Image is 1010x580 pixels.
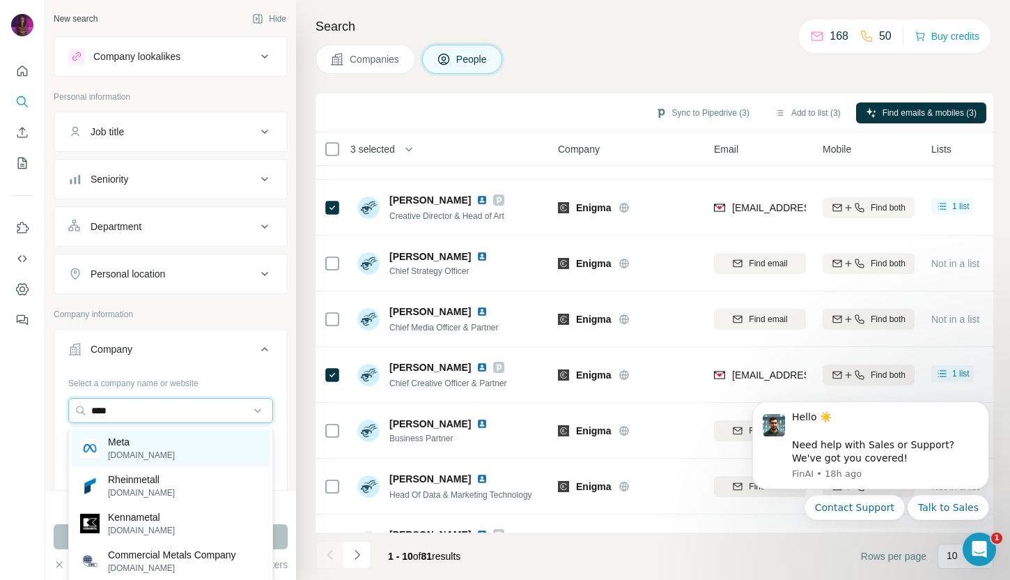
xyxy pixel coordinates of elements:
[54,210,287,243] button: Department
[357,364,380,386] img: Avatar
[714,420,806,441] button: Find email
[91,125,124,139] div: Job title
[389,193,471,207] span: [PERSON_NAME]
[879,28,892,45] p: 50
[714,368,725,382] img: provider findymail logo
[558,258,569,269] img: Logo of Enigma
[54,558,93,572] button: Clear
[389,432,493,445] span: Business Partner
[54,162,287,196] button: Seniority
[915,26,979,46] button: Buy credits
[11,89,33,114] button: Search
[389,305,471,319] span: [PERSON_NAME]
[646,102,759,123] button: Sync to Pipedrive (3)
[558,369,569,381] img: Logo of Enigma
[388,551,460,562] span: results
[357,420,380,442] img: Avatar
[947,549,958,563] p: 10
[931,258,979,269] span: Not in a list
[749,313,787,326] span: Find email
[765,102,850,123] button: Add to list (3)
[714,142,738,156] span: Email
[54,115,287,148] button: Job title
[823,532,915,553] button: Find both
[108,548,236,562] p: Commercial Metals Company
[108,562,236,574] p: [DOMAIN_NAME]
[80,514,100,533] img: Kennametal
[357,308,380,330] img: Avatar
[476,473,488,484] img: LinkedIn logo
[242,8,296,29] button: Hide
[476,251,488,262] img: LinkedIn logo
[316,17,993,36] h4: Search
[576,257,612,270] span: Enigma
[389,265,493,277] span: Chief Strategy Officer
[952,367,970,380] span: 1 list
[823,253,915,274] button: Find both
[476,529,488,540] img: LinkedIn logo
[856,102,986,123] button: Find emails & mobiles (3)
[871,313,906,326] span: Find both
[952,200,970,213] span: 1 list
[963,533,996,566] iframe: Intercom live chat
[11,120,33,145] button: Enrich CSV
[11,215,33,241] button: Use Surfe on LinkedIn
[991,533,1002,544] span: 1
[749,257,787,270] span: Find email
[357,531,380,554] img: Avatar
[476,194,488,206] img: LinkedIn logo
[343,541,371,569] button: Navigate to next page
[871,201,906,214] span: Find both
[357,475,380,498] img: Avatar
[11,246,33,271] button: Use Surfe API
[54,257,287,291] button: Personal location
[931,314,979,325] span: Not in a list
[68,372,273,390] div: Select a company name or website
[80,438,100,458] img: Meta
[91,342,132,356] div: Company
[823,309,915,330] button: Find both
[11,14,33,36] img: Avatar
[389,250,471,264] span: [PERSON_NAME]
[350,142,395,156] span: 3 selected
[558,314,569,325] img: Logo of Enigma
[108,449,175,461] p: [DOMAIN_NAME]
[389,323,499,333] span: Chief Media Officer & Partner
[823,197,915,218] button: Find both
[421,551,433,562] span: 81
[732,369,897,381] span: [EMAIL_ADDRESS][DOMAIN_NAME]
[576,480,612,494] span: Enigma
[389,417,471,431] span: [PERSON_NAME]
[93,49,180,63] div: Company lookalikes
[389,360,471,374] span: [PERSON_NAME]
[576,201,612,215] span: Enigma
[54,333,287,372] button: Company
[54,308,288,321] p: Company information
[108,510,175,524] p: Kennametal
[558,142,600,156] span: Company
[476,362,488,373] img: LinkedIn logo
[830,28,848,45] p: 168
[389,528,471,542] span: [PERSON_NAME]
[456,52,488,66] span: People
[54,91,288,103] p: Personal information
[576,368,612,382] span: Enigma
[714,253,806,274] button: Find email
[54,40,287,73] button: Company lookalikes
[357,197,380,219] img: Avatar
[389,211,504,221] span: Creative Director & Head of Art
[931,142,951,156] span: Lists
[11,151,33,176] button: My lists
[350,52,401,66] span: Companies
[80,476,100,496] img: Rheinmetall
[576,312,612,326] span: Enigma
[108,524,175,537] p: [DOMAIN_NAME]
[108,435,175,449] p: Meta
